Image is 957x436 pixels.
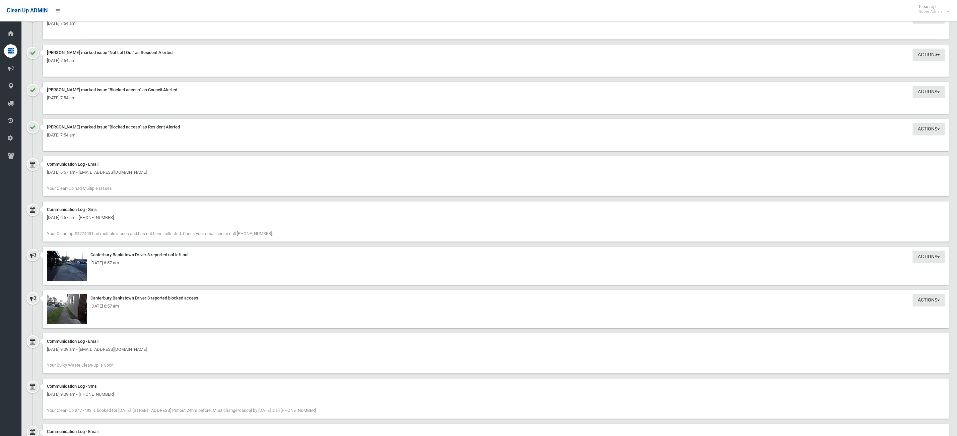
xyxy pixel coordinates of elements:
div: Canterbury Bankstown Driver 3 reported blocked access [47,294,945,302]
img: 2025-08-1806.56.03938336244867809128.jpg [47,251,87,281]
div: [DATE] 7:54 am [47,131,945,139]
button: Actions [913,251,945,263]
div: [PERSON_NAME] marked issue "Blocked access" as Resident Alerted [47,123,945,131]
button: Actions [913,86,945,98]
small: Super Admin [919,9,942,14]
div: Canterbury Bankstown Driver 3 reported not left out [47,251,945,259]
div: [DATE] 7:54 am [47,19,945,28]
button: Actions [913,123,945,135]
span: Clean Up [915,4,949,14]
div: Communication Log - Email [47,337,945,345]
div: [DATE] 9:09 am - [PHONE_NUMBER] [47,391,945,399]
div: Communication Log - Sms [47,383,945,391]
div: [DATE] 9:09 am - [EMAIL_ADDRESS][DOMAIN_NAME] [47,345,945,353]
span: Clean Up ADMIN [7,7,48,14]
button: Actions [913,294,945,307]
div: [PERSON_NAME] marked issue "Not Left Out" as Resident Alerted [47,49,945,57]
img: 2025-08-1806.56.594659572984180178826.jpg [47,294,87,324]
div: [DATE] 7:54 am [47,57,945,65]
div: [DATE] 7:54 am [47,94,945,102]
div: Communication Log - Email [47,428,945,436]
span: Your Clean-up #477493 had multiple issues and has not been collected. Check your email and or cal... [47,231,273,236]
div: Communication Log - Sms [47,206,945,214]
div: [DATE] 6:57 am - [EMAIL_ADDRESS][DOMAIN_NAME] [47,168,945,176]
button: Actions [913,49,945,61]
div: [DATE] 6:57 am [47,302,945,310]
div: [DATE] 6:57 am - [PHONE_NUMBER] [47,214,945,222]
div: [PERSON_NAME] marked issue "Blocked access" as Council Alerted [47,86,945,94]
div: [DATE] 6:57 am [47,259,945,267]
span: Your Clean-Up #477493 is booked for [DATE]. [STREET_ADDRESS] Put out 24hrs before. Must change/ca... [47,408,316,413]
span: Your Clean-Up had Multiple Issues [47,186,112,191]
div: Communication Log - Email [47,160,945,168]
span: Your Bulky Waste Clean-Up is Soon [47,363,114,368]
